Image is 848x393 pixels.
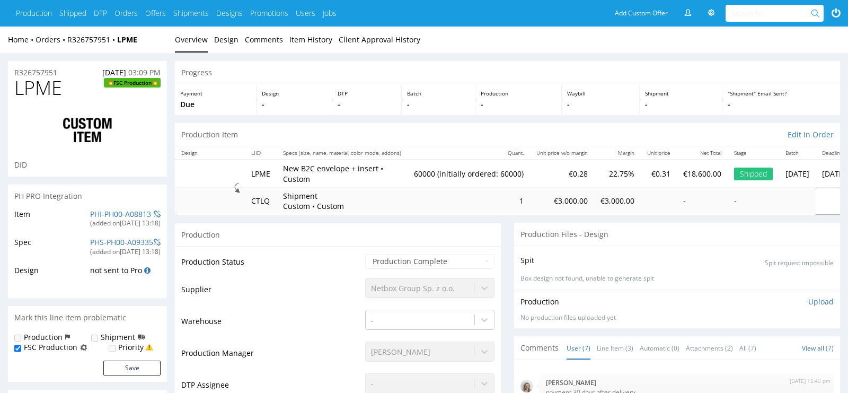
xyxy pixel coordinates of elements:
[102,67,126,77] span: [DATE]
[262,90,327,97] p: Design
[407,90,470,97] p: Batch
[14,264,87,284] td: Design
[245,160,277,187] td: LPME
[14,208,87,236] td: Item
[114,8,138,19] a: Orders
[408,160,530,187] td: 60000 (initially ordered: 60000)
[14,160,27,170] span: DID
[283,191,363,212] p: Shipment Custom • Custom
[94,8,107,19] a: DTP
[779,146,816,160] th: Batch
[567,99,634,110] p: -
[144,265,151,275] a: Search for LPME design in PH Pro
[597,337,633,360] a: Line Item (3)
[216,8,243,19] a: Designs
[181,309,363,340] td: Warehouse
[101,332,135,343] label: Shipment
[728,90,835,97] p: "Shipment" Email Sent?
[154,237,161,248] a: Unlink from PH Pro
[175,146,245,160] th: Design
[8,34,36,45] a: Home
[677,188,728,215] td: -
[520,380,533,392] img: mini_magick20230111-108-13flwjb.jpeg
[530,146,594,160] th: Unit price w/o margin
[128,67,161,77] span: 03:09 PM
[138,332,145,343] img: icon-shipping-flag.svg
[250,8,288,19] a: Promotions
[90,237,153,247] a: PHS-PH00-A09335
[594,188,641,215] td: €3,000.00
[113,78,152,88] span: FSC Production
[339,27,420,53] a: Client Approval History
[118,342,144,353] label: Priority
[520,296,559,307] p: Production
[520,255,534,266] p: Spit
[609,5,674,22] a: Add Custom Offer
[180,90,251,97] p: Payment
[87,264,161,284] td: not sent to Pro
[173,8,209,19] a: Shipments
[546,379,827,387] p: [PERSON_NAME]
[338,90,396,97] p: DTP
[214,27,238,53] a: Design
[728,188,779,215] td: -
[530,160,594,187] td: €0.28
[145,343,153,351] img: yellow_warning_triangle.png
[90,219,161,228] div: (added on [DATE] 13:18 )
[14,67,57,78] a: R326757951
[90,248,161,257] div: (added on [DATE] 13:18 )
[640,337,679,360] a: Automatic (0)
[36,34,67,45] a: Orders
[645,90,717,97] p: Shipment
[641,160,677,187] td: €0.31
[808,296,834,307] p: Upload
[481,90,556,97] p: Production
[117,34,137,45] a: LPME
[145,8,166,19] a: Offers
[45,109,130,152] img: ico-item-custom-a8f9c3db6a5631ce2f509e228e8b95abde266dc4376634de7b166047de09ff05.png
[180,99,251,110] p: Due
[779,160,816,187] td: [DATE]
[567,337,590,360] a: User (7)
[277,146,408,160] th: Specs (size, name, material, color mode, addons)
[520,274,834,283] p: Box design not found, unable to generate spit
[175,223,501,247] div: Production
[154,209,161,220] a: Unlink from PH Pro
[686,337,733,360] a: Attachments (2)
[245,27,283,53] a: Comments
[65,332,70,343] img: icon-production-flag.svg
[567,90,634,97] p: Waybill
[181,277,363,309] td: Supplier
[90,209,151,219] a: PHI-PH00-A08813
[728,99,835,110] p: -
[175,61,840,84] div: Progress
[520,343,559,353] span: Comments
[283,163,401,184] p: New B2C envelope + insert • Custom
[408,146,530,160] th: Quant.
[24,332,63,343] label: Production
[645,99,717,110] p: -
[296,8,315,19] a: Users
[59,8,86,19] a: Shipped
[323,8,337,19] a: Jobs
[481,99,556,110] p: -
[788,129,834,140] a: Edit In Order
[677,160,728,187] td: €18,600.00
[408,188,530,215] td: 1
[677,146,728,160] th: Net Total
[734,168,773,180] div: Shipped
[24,342,77,353] label: FSC Production
[530,188,594,215] td: €3,000.00
[245,146,277,160] th: LIID
[728,146,779,160] th: Stage
[14,236,87,264] td: Spec
[181,253,363,277] td: Production Status
[594,146,641,160] th: Margin
[14,77,62,99] span: LPME
[80,342,87,353] img: icon-fsc-production-flag.svg
[732,5,813,22] input: Search for...
[641,146,677,160] th: Unit price
[514,223,840,246] div: Production Files - Design
[67,34,117,45] a: R326757951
